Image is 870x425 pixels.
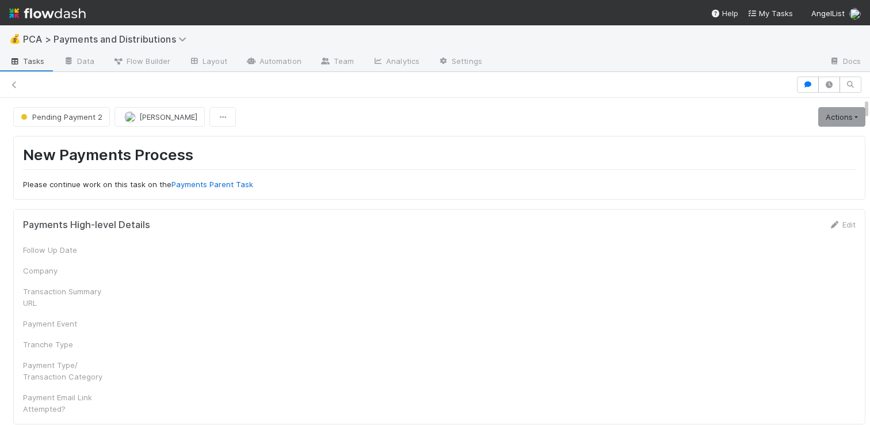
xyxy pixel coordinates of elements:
img: avatar_705b8750-32ac-4031-bf5f-ad93a4909bc8.png [124,111,136,123]
a: Automation [236,53,311,71]
a: Payments Parent Task [171,180,253,189]
div: Help [711,7,738,19]
button: Pending Payment 2 [13,107,110,127]
div: Payment Event [23,318,109,329]
a: Layout [180,53,236,71]
a: Settings [429,53,491,71]
span: Pending Payment 2 [18,112,102,122]
a: Flow Builder [104,53,180,71]
h5: Payments High-level Details [23,219,150,231]
div: Tranche Type [23,339,109,350]
span: Flow Builder [113,55,170,67]
a: Data [54,53,104,71]
a: Team [311,53,363,71]
div: Follow Up Date [23,244,109,256]
span: AngelList [811,9,845,18]
div: Payment Type/ Transaction Category [23,359,109,382]
div: Company [23,265,109,276]
div: Transaction Summary URL [23,286,109,309]
h1: New Payments Process [23,146,856,169]
button: [PERSON_NAME] [115,107,205,127]
a: My Tasks [747,7,793,19]
span: PCA > Payments and Distributions [23,33,192,45]
img: logo-inverted-e16ddd16eac7371096b0.svg [9,3,86,23]
span: [PERSON_NAME] [139,112,197,122]
a: Edit [829,220,856,229]
a: Actions [818,107,865,127]
a: Docs [820,53,870,71]
span: 💰 [9,34,21,44]
span: Tasks [9,55,45,67]
a: Analytics [363,53,429,71]
span: My Tasks [747,9,793,18]
p: Please continue work on this task on the [23,179,856,191]
img: avatar_e7d5656d-bda2-4d83-89d6-b6f9721f96bd.png [849,8,861,20]
div: Payment Email Link Attempted? [23,392,109,415]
